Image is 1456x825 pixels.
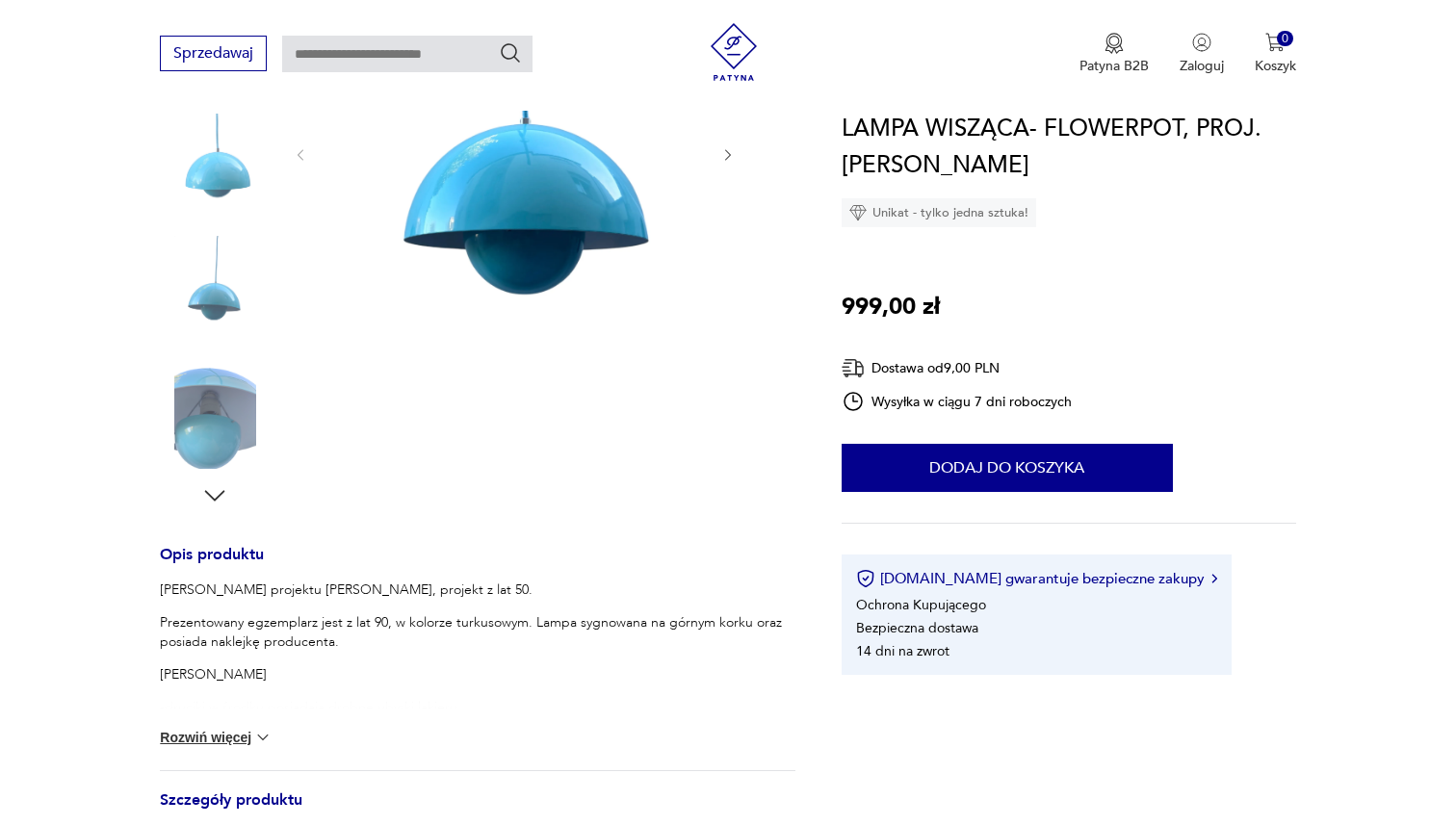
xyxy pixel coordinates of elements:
[1079,57,1149,75] p: Patyna B2B
[160,698,795,717] p: -druciki w środku posiadają drobne ubytki lakieru
[1277,31,1293,47] div: 0
[849,204,867,221] img: Ikona diamentu
[856,642,949,660] li: 14 dni na zwrot
[160,580,795,600] p: [PERSON_NAME] projektu [PERSON_NAME], projekt z lat 50.
[1105,33,1124,54] img: Ikona medalu
[160,236,270,346] img: Zdjęcie produktu LAMPA WISZĄCA- FLOWERPOT, PROJ. VERNER PANTON
[1079,33,1149,75] button: Patyna B2B
[160,359,270,469] img: Zdjęcie produktu LAMPA WISZĄCA- FLOWERPOT, PROJ. VERNER PANTON
[160,114,270,223] img: Zdjęcie produktu LAMPA WISZĄCA- FLOWERPOT, PROJ. VERNER PANTON
[160,665,795,684] p: [PERSON_NAME]
[842,390,1073,413] div: Wysyłka w ciągu 7 dni roboczych
[705,23,763,81] img: Patyna - sklep z meblami i dekoracjami vintage
[842,111,1296,184] h1: LAMPA WISZĄCA- FLOWERPOT, PROJ. [PERSON_NAME]
[856,596,986,614] li: Ochrona Kupującego
[842,356,865,380] img: Ikona dostawy
[842,198,1036,227] div: Unikat - tylko jedna sztuka!
[1180,57,1224,75] p: Zaloguj
[842,289,940,325] p: 999,00 zł
[253,728,273,747] img: chevron down
[842,356,1073,380] div: Dostawa od 9,00 PLN
[1255,33,1296,75] button: 0Koszyk
[856,569,875,588] img: Ikona certyfikatu
[1079,33,1149,75] a: Ikona medaluPatyna B2B
[842,444,1173,492] button: Dodaj do koszyka
[1192,33,1211,52] img: Ikonka użytkownika
[499,41,522,64] button: Szukaj
[160,549,795,580] h3: Opis produktu
[160,36,267,71] button: Sprzedawaj
[1255,57,1296,75] p: Koszyk
[160,728,272,747] button: Rozwiń więcej
[1180,33,1224,75] button: Zaloguj
[856,619,978,637] li: Bezpieczna dostawa
[160,48,267,62] a: Sprzedawaj
[160,613,795,652] p: Prezentowany egzemplarz jest z lat 90, w kolorze turkusowym. Lampa sygnowana na górnym korku oraz...
[1265,33,1285,52] img: Ikona koszyka
[856,569,1217,588] button: [DOMAIN_NAME] gwarantuje bezpieczne zakupy
[1211,574,1217,583] img: Ikona strzałki w prawo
